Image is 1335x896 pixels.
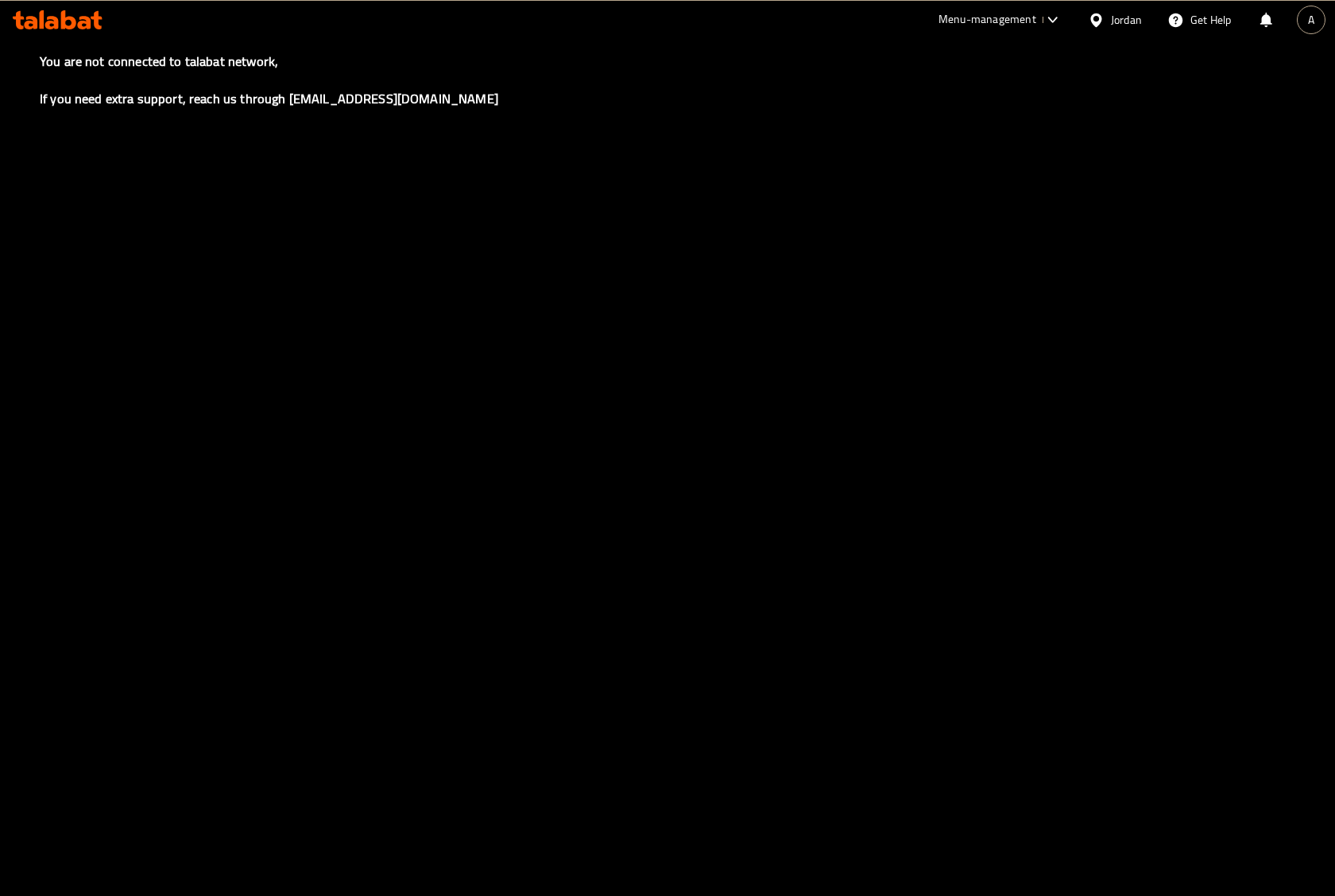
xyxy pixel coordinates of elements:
[1111,11,1142,29] div: Jordan
[40,137,124,167] button: Reload
[40,52,1295,108] h3: You are not connected to talabat network, If you need extra support, reach us through
[938,10,1036,29] div: Menu-management
[1308,11,1314,29] span: A
[289,87,498,110] a: [EMAIL_ADDRESS][DOMAIN_NAME]
[52,142,111,162] span: Reload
